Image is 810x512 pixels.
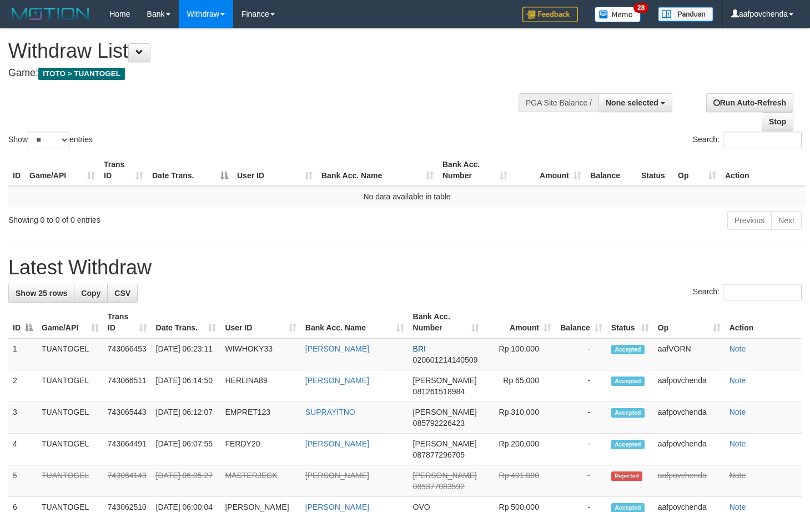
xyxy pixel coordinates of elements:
[653,402,725,434] td: aafpovchenda
[637,154,673,186] th: Status
[8,210,329,225] div: Showing 0 to 0 of 0 entries
[305,344,369,353] a: [PERSON_NAME]
[38,68,125,80] span: ITOTO > TUANTOGEL
[556,402,607,434] td: -
[706,93,793,112] a: Run Auto-Refresh
[413,376,477,385] span: [PERSON_NAME]
[8,307,37,338] th: ID: activate to sort column descending
[220,465,300,497] td: MASTERJECK
[28,132,69,148] select: Showentries
[8,68,529,79] h4: Game:
[103,434,152,465] td: 743064491
[305,439,369,448] a: [PERSON_NAME]
[522,7,578,22] img: Feedback.jpg
[413,450,465,459] span: Copy 087877296705 to clipboard
[8,257,802,279] h1: Latest Withdraw
[413,482,465,491] span: Copy 085377083592 to clipboard
[37,338,103,370] td: TUANTOGEL
[611,440,645,449] span: Accepted
[611,377,645,386] span: Accepted
[693,132,802,148] label: Search:
[301,307,409,338] th: Bank Acc. Name: activate to sort column ascending
[37,434,103,465] td: TUANTOGEL
[725,307,802,338] th: Action
[220,338,300,370] td: WIWHOKY33
[8,186,806,207] td: No data available in table
[556,370,607,402] td: -
[653,465,725,497] td: aafpovchenda
[413,471,477,480] span: [PERSON_NAME]
[729,344,746,353] a: Note
[148,154,233,186] th: Date Trans.: activate to sort column descending
[484,338,556,370] td: Rp 100,000
[152,434,221,465] td: [DATE] 06:07:55
[8,154,25,186] th: ID
[317,154,438,186] th: Bank Acc. Name: activate to sort column ascending
[598,93,672,112] button: None selected
[556,434,607,465] td: -
[484,402,556,434] td: Rp 310,000
[484,465,556,497] td: Rp 401,000
[484,307,556,338] th: Amount: activate to sort column ascending
[220,370,300,402] td: HERLINA89
[8,132,93,148] label: Show entries
[653,338,725,370] td: aafVORN
[25,154,99,186] th: Game/API: activate to sort column ascending
[152,370,221,402] td: [DATE] 06:14:50
[16,289,67,298] span: Show 25 rows
[8,284,74,303] a: Show 25 rows
[107,284,138,303] a: CSV
[305,471,369,480] a: [PERSON_NAME]
[484,370,556,402] td: Rp 65,000
[8,370,37,402] td: 2
[37,370,103,402] td: TUANTOGEL
[438,154,512,186] th: Bank Acc. Number: activate to sort column ascending
[114,289,130,298] span: CSV
[103,307,152,338] th: Trans ID: activate to sort column ascending
[729,376,746,385] a: Note
[305,376,369,385] a: [PERSON_NAME]
[729,408,746,416] a: Note
[723,132,802,148] input: Search:
[519,93,598,112] div: PGA Site Balance /
[595,7,641,22] img: Button%20Memo.svg
[409,307,484,338] th: Bank Acc. Number: activate to sort column ascending
[8,434,37,465] td: 4
[103,402,152,434] td: 743065443
[152,338,221,370] td: [DATE] 06:23:11
[653,434,725,465] td: aafpovchenda
[413,439,477,448] span: [PERSON_NAME]
[484,434,556,465] td: Rp 200,000
[413,503,430,511] span: OVO
[633,3,648,13] span: 28
[220,434,300,465] td: FERDY20
[693,284,802,300] label: Search:
[611,408,645,418] span: Accepted
[152,402,221,434] td: [DATE] 06:12:07
[727,211,772,230] a: Previous
[8,402,37,434] td: 3
[74,284,108,303] a: Copy
[762,112,793,131] a: Stop
[413,344,426,353] span: BRI
[556,307,607,338] th: Balance: activate to sort column ascending
[8,338,37,370] td: 1
[152,307,221,338] th: Date Trans.: activate to sort column ascending
[729,471,746,480] a: Note
[512,154,586,186] th: Amount: activate to sort column ascending
[8,40,529,62] h1: Withdraw List
[8,465,37,497] td: 5
[81,289,100,298] span: Copy
[413,419,465,428] span: Copy 085792226423 to clipboard
[37,307,103,338] th: Game/API: activate to sort column ascending
[653,307,725,338] th: Op: activate to sort column ascending
[305,503,369,511] a: [PERSON_NAME]
[8,6,93,22] img: MOTION_logo.png
[152,465,221,497] td: [DATE] 06:05:27
[233,154,317,186] th: User ID: activate to sort column ascending
[220,307,300,338] th: User ID: activate to sort column ascending
[586,154,637,186] th: Balance
[607,307,653,338] th: Status: activate to sort column ascending
[611,345,645,354] span: Accepted
[729,503,746,511] a: Note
